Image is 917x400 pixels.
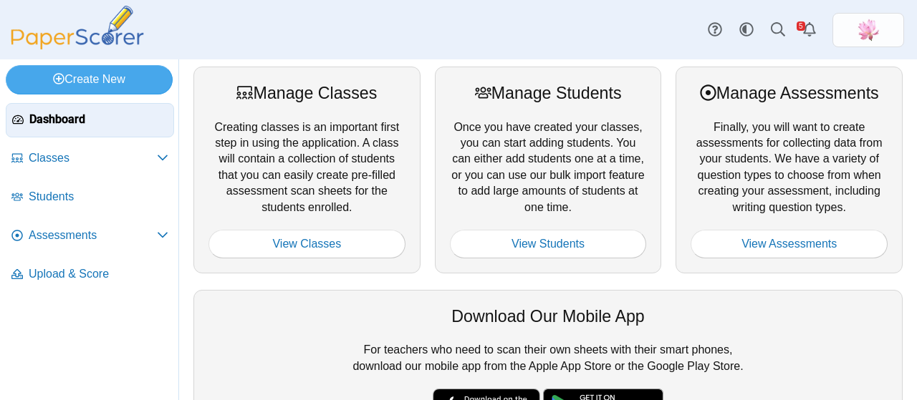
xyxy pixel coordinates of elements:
[6,6,149,49] img: PaperScorer
[676,67,903,273] div: Finally, you will want to create assessments for collecting data from your students. We have a va...
[691,230,888,258] a: View Assessments
[29,150,157,166] span: Classes
[29,112,168,127] span: Dashboard
[193,67,421,273] div: Creating classes is an important first step in using the application. A class will contain a coll...
[6,142,174,176] a: Classes
[450,82,647,104] div: Manage Students
[208,230,405,258] a: View Classes
[6,39,149,52] a: PaperScorer
[29,189,168,205] span: Students
[6,258,174,292] a: Upload & Score
[691,82,888,104] div: Manage Assessments
[29,266,168,282] span: Upload & Score
[450,230,647,258] a: View Students
[6,180,174,215] a: Students
[6,219,174,253] a: Assessments
[6,65,173,94] a: Create New
[208,82,405,104] div: Manage Classes
[208,305,888,328] div: Download Our Mobile App
[29,228,157,243] span: Assessments
[832,13,904,47] a: ps.MuGhfZT6iQwmPTCC
[857,19,880,42] img: ps.MuGhfZT6iQwmPTCC
[435,67,662,273] div: Once you have created your classes, you can start adding students. You can either add students on...
[6,103,174,137] a: Dashboard
[857,19,880,42] span: Xinmei Li
[794,14,825,46] a: Alerts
